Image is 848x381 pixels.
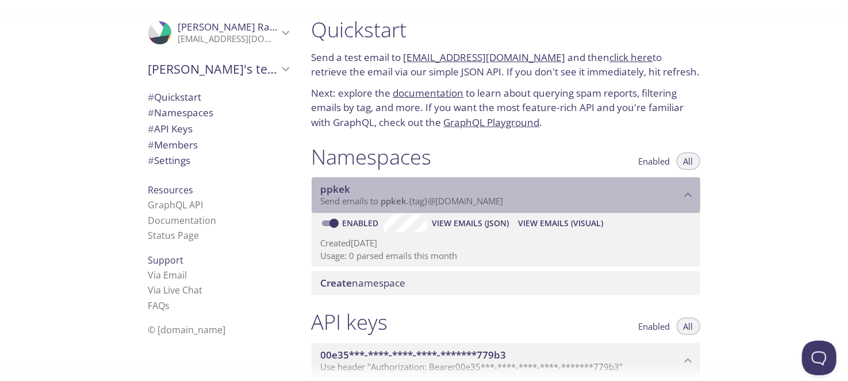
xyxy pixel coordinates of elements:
a: GraphQL Playground [444,116,540,129]
span: Quickstart [148,90,202,104]
div: Abdul's team [139,54,298,84]
span: © [DOMAIN_NAME] [148,323,226,336]
p: Created [DATE] [321,237,691,249]
p: [EMAIL_ADDRESS][DOMAIN_NAME] [178,33,278,45]
a: Via Live Chat [148,284,203,296]
span: Create [321,276,352,289]
button: View Emails (JSON) [427,214,513,233]
a: click here [610,51,653,64]
span: View Emails (JSON) [432,216,509,230]
a: [EMAIL_ADDRESS][DOMAIN_NAME] [404,51,566,64]
span: s [166,299,170,312]
h1: Namespaces [312,144,432,170]
span: # [148,122,155,135]
span: API Keys [148,122,193,135]
div: Namespaces [139,105,298,121]
a: Via Email [148,269,187,281]
a: FAQ [148,299,170,312]
div: Members [139,137,298,153]
a: Status Page [148,229,199,242]
span: Send emails to . {tag} @[DOMAIN_NAME] [321,195,504,207]
a: GraphQL API [148,199,204,211]
span: Members [148,138,198,151]
a: documentation [393,86,464,100]
span: Resources [148,184,194,196]
span: Namespaces [148,106,214,119]
div: Quickstart [139,89,298,105]
button: View Emails (Visual) [513,214,608,233]
div: Create namespace [312,271,700,295]
span: # [148,138,155,151]
button: All [677,318,700,335]
button: Enabled [632,318,677,335]
p: Send a test email to and then to retrieve the email via our simple JSON API. If you don't see it ... [312,50,700,79]
p: Usage: 0 parsed emails this month [321,250,691,262]
button: Enabled [632,153,677,170]
span: # [148,90,155,104]
span: Settings [148,154,191,167]
div: ppkek namespace [312,177,700,213]
button: All [677,153,700,170]
p: Next: explore the to learn about querying spam reports, filtering emails by tag, and more. If you... [312,86,700,130]
span: # [148,154,155,167]
span: # [148,106,155,119]
div: Abdul Rauf [139,14,298,52]
span: Support [148,254,184,266]
span: ppkek [321,182,351,196]
a: Documentation [148,214,217,227]
span: namespace [321,276,406,289]
div: Team Settings [139,153,298,169]
h1: Quickstart [312,17,700,43]
span: [PERSON_NAME] Rauf [178,20,280,33]
h1: API keys [312,309,388,335]
span: View Emails (Visual) [518,216,603,230]
iframe: Help Scout Beacon - Open [802,341,837,375]
span: [PERSON_NAME]'s team [148,61,278,77]
a: Enabled [341,218,383,228]
span: ppkek [381,195,407,207]
div: API Keys [139,121,298,137]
